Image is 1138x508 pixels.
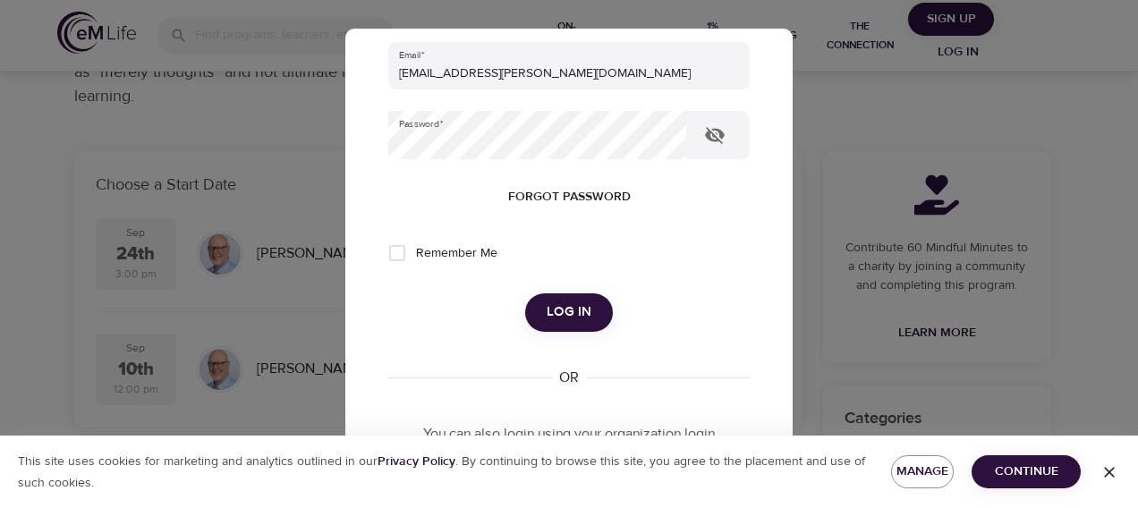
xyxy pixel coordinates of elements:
[525,293,613,331] button: Log in
[388,424,750,465] p: You can also login using your organization login information
[986,461,1066,483] span: Continue
[416,244,497,263] span: Remember Me
[547,301,591,324] span: Log in
[378,453,455,470] b: Privacy Policy
[552,368,586,388] div: OR
[508,186,631,208] span: Forgot password
[905,461,939,483] span: Manage
[501,181,638,214] button: Forgot password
